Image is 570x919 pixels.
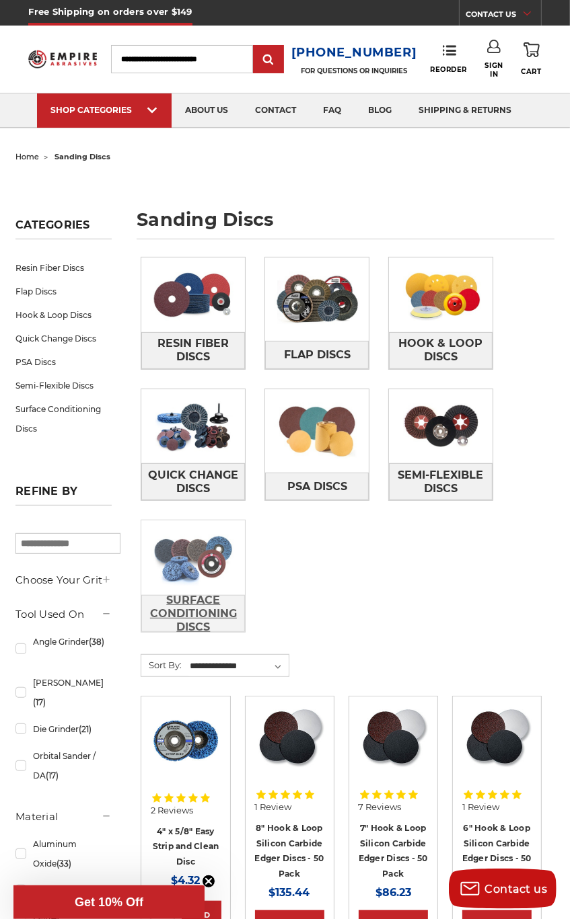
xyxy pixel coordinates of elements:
[28,46,96,73] img: Empire Abrasives
[46,770,59,781] span: (17)
[430,44,467,73] a: Reorder
[462,803,499,811] span: 1 Review
[15,327,112,350] a: Quick Change Discs
[265,262,369,337] img: Flap Discs
[15,280,112,303] a: Flap Discs
[15,303,112,327] a: Hook & Loop Discs
[284,344,351,366] span: Flap Discs
[521,67,541,76] span: Cart
[89,637,104,647] span: (38)
[141,332,245,369] a: Resin Fiber Discs
[141,655,182,675] label: Sort By:
[141,520,245,595] img: Surface Conditioning Discs
[55,152,110,161] span: sanding discs
[389,389,493,464] img: Semi-Flexible Discs
[521,40,541,78] a: Cart
[142,464,244,500] span: Quick Change Discs
[269,886,310,899] span: $135.44
[172,93,242,128] a: about us
[390,464,492,500] span: Semi-Flexible Discs
[390,332,492,368] span: Hook & Loop Discs
[141,257,245,332] img: Resin Fiber Discs
[291,43,417,63] a: [PHONE_NUMBER]
[466,7,541,26] a: CONTACT US
[188,656,288,676] select: Sort By:
[291,67,417,75] p: FOR QUESTIONS OR INQUIRIES
[15,809,112,825] h5: Material
[75,895,143,909] span: Get 10% Off
[485,61,503,79] span: Sign In
[50,105,158,115] div: SHOP CATEGORIES
[15,350,112,374] a: PSA Discs
[265,473,369,501] a: PSA Discs
[142,589,244,639] span: Surface Conditioning Discs
[359,823,428,879] a: 7" Hook & Loop Silicon Carbide Edger Discs - 50 Pack
[242,93,310,128] a: contact
[310,93,355,128] a: faq
[359,706,428,775] a: Silicon Carbide 7" Hook & Loop Edger Discs
[462,823,532,879] a: 6" Hook & Loop Silicon Carbide Edger Discs - 50 Pack
[389,257,493,332] img: Hook & Loop Discs
[15,606,112,623] h5: Tool Used On
[13,885,205,919] div: Get 10% OffClose teaser
[15,717,112,741] a: Die Grinder
[462,707,532,775] img: Silicon Carbide 6" Hook & Loop Edger Discs
[265,341,369,369] a: Flap Discs
[355,93,405,128] a: blog
[141,463,245,500] a: Quick Change Discs
[287,475,347,498] span: PSA Discs
[15,485,112,506] h5: Refine by
[15,630,112,668] a: Angle Grinder
[389,332,493,369] a: Hook & Loop Discs
[15,671,112,714] a: [PERSON_NAME]
[430,65,467,74] span: Reorder
[15,256,112,280] a: Resin Fiber Discs
[359,707,428,775] img: Silicon Carbide 7" Hook & Loop Edger Discs
[449,869,557,909] button: Contact us
[151,706,220,775] img: 4" x 5/8" easy strip and clean discs
[15,397,112,440] a: Surface Conditioning Discs
[15,572,112,588] h5: Choose Your Grit
[15,152,39,161] a: home
[255,706,324,775] a: Silicon Carbide 8" Hook & Loop Edger Discs
[265,393,369,468] img: PSA Discs
[359,803,402,811] span: 7 Reviews
[389,463,493,500] a: Semi-Flexible Discs
[255,46,282,73] input: Submit
[202,875,215,888] button: Close teaser
[15,832,112,875] a: Aluminum Oxide
[15,744,112,787] a: Orbital Sander / DA
[172,874,201,887] span: $4.32
[57,858,71,869] span: (33)
[142,332,244,368] span: Resin Fiber Discs
[141,595,245,632] a: Surface Conditioning Discs
[376,886,411,899] span: $86.23
[153,826,219,867] a: 4" x 5/8" Easy Strip and Clean Disc
[15,374,112,397] a: Semi-Flexible Discs
[15,879,112,902] a: Ceramic
[255,707,324,775] img: Silicon Carbide 8" Hook & Loop Edger Discs
[79,724,92,734] span: (21)
[485,883,548,895] span: Contact us
[151,806,193,815] span: 2 Reviews
[462,706,532,775] a: Silicon Carbide 6" Hook & Loop Edger Discs
[33,697,46,707] span: (17)
[15,218,112,239] h5: Categories
[141,389,245,464] img: Quick Change Discs
[405,93,525,128] a: shipping & returns
[255,823,324,879] a: 8" Hook & Loop Silicon Carbide Edger Discs - 50 Pack
[255,803,292,811] span: 1 Review
[137,210,555,239] h1: sanding discs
